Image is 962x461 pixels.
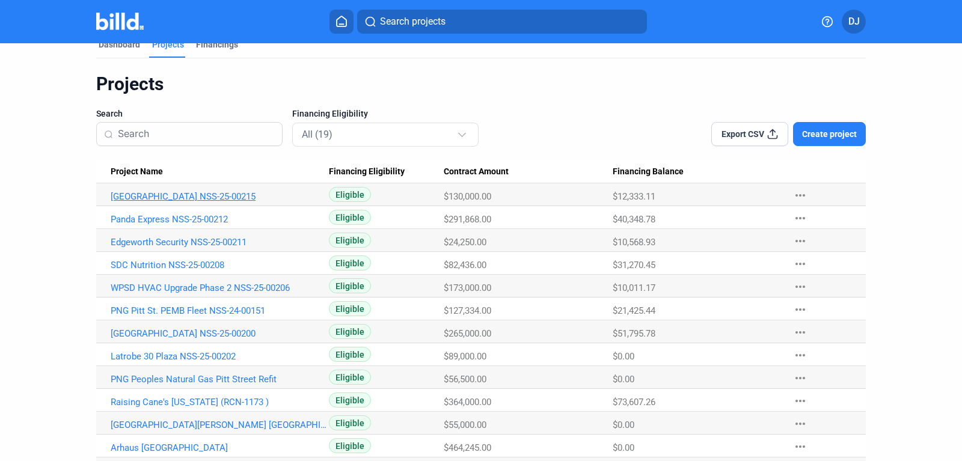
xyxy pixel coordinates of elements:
span: Contract Amount [444,166,509,177]
span: $55,000.00 [444,420,486,430]
span: $10,568.93 [613,237,655,248]
span: $130,000.00 [444,191,491,202]
span: Project Name [111,166,163,177]
a: Panda Express NSS-25-00212 [111,214,329,225]
button: Search projects [357,10,647,34]
a: Latrobe 30 Plaza NSS-25-00202 [111,351,329,362]
span: $291,868.00 [444,214,491,225]
a: WPSD HVAC Upgrade Phase 2 NSS-25-00206 [111,282,329,293]
a: PNG Peoples Natural Gas Pitt Street Refit [111,374,329,385]
a: SDC Nutrition NSS-25-00208 [111,260,329,270]
span: Export CSV [721,128,764,140]
span: Eligible [329,278,371,293]
a: [GEOGRAPHIC_DATA] NSS-25-00215 [111,191,329,202]
mat-icon: more_horiz [793,279,807,294]
div: Dashboard [99,38,140,50]
button: Create project [793,122,866,146]
span: Eligible [329,210,371,225]
span: $73,607.26 [613,397,655,408]
img: Billd Company Logo [96,13,144,30]
span: $31,270.45 [613,260,655,270]
mat-icon: more_horiz [793,325,807,340]
a: PNG Pitt St. PEMB Fleet NSS-24-00151 [111,305,329,316]
div: Projects [96,73,866,96]
mat-icon: more_horiz [793,188,807,203]
div: Project Name [111,166,329,177]
mat-icon: more_horiz [793,417,807,431]
mat-select-trigger: All (19) [302,129,332,140]
span: Eligible [329,324,371,339]
input: Search [118,121,275,147]
span: Eligible [329,415,371,430]
span: Eligible [329,187,371,202]
span: Eligible [329,438,371,453]
span: Create project [802,128,857,140]
a: Arhaus [GEOGRAPHIC_DATA] [111,442,329,453]
span: Eligible [329,301,371,316]
div: Financing Balance [613,166,782,177]
span: $51,795.78 [613,328,655,339]
span: $0.00 [613,420,634,430]
span: Search [96,108,123,120]
span: Eligible [329,255,371,270]
mat-icon: more_horiz [793,211,807,225]
div: Contract Amount [444,166,613,177]
mat-icon: more_horiz [793,371,807,385]
span: $24,250.00 [444,237,486,248]
mat-icon: more_horiz [793,394,807,408]
mat-icon: more_horiz [793,439,807,454]
span: $21,425.44 [613,305,655,316]
span: Search projects [380,14,446,29]
span: $464,245.00 [444,442,491,453]
a: [GEOGRAPHIC_DATA][PERSON_NAME] [GEOGRAPHIC_DATA] [111,420,329,430]
span: DJ [848,14,860,29]
span: Financing Eligibility [329,166,405,177]
span: $364,000.00 [444,397,491,408]
mat-icon: more_horiz [793,234,807,248]
span: $10,011.17 [613,282,655,293]
span: $89,000.00 [444,351,486,362]
a: [GEOGRAPHIC_DATA] NSS-25-00200 [111,328,329,339]
span: Financing Eligibility [292,108,368,120]
span: Eligible [329,370,371,385]
span: Eligible [329,392,371,408]
span: $0.00 [613,442,634,453]
div: Financing Eligibility [329,166,444,177]
span: $0.00 [613,351,634,362]
a: Edgeworth Security NSS-25-00211 [111,237,329,248]
span: $127,334.00 [444,305,491,316]
button: DJ [842,10,866,34]
span: Eligible [329,233,371,248]
span: $173,000.00 [444,282,491,293]
a: Raising Cane's [US_STATE] (RCN-1173 ) [111,397,329,408]
span: Financing Balance [613,166,684,177]
span: $56,500.00 [444,374,486,385]
div: Financings [196,38,238,50]
span: $40,348.78 [613,214,655,225]
span: $0.00 [613,374,634,385]
span: $265,000.00 [444,328,491,339]
div: Projects [152,38,184,50]
span: $12,333.11 [613,191,655,202]
mat-icon: more_horiz [793,348,807,362]
mat-icon: more_horiz [793,257,807,271]
span: Eligible [329,347,371,362]
span: $82,436.00 [444,260,486,270]
mat-icon: more_horiz [793,302,807,317]
button: Export CSV [711,122,788,146]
